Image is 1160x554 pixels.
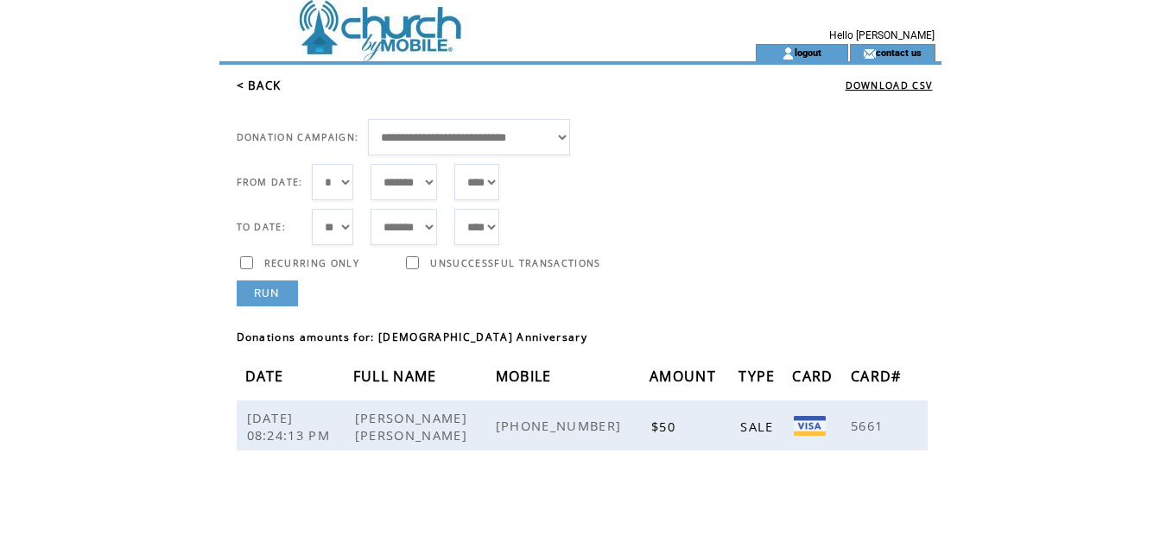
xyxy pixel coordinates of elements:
[237,221,287,233] span: TO DATE:
[247,409,335,444] span: [DATE] 08:24:13 PM
[795,47,821,58] a: logout
[650,362,720,394] span: AMOUNT
[430,257,600,269] span: UNSUCCESSFUL TRANSACTIONS
[740,418,777,435] span: SALE
[245,370,288,381] a: DATE
[851,417,887,434] span: 5661
[851,370,906,381] a: CARD#
[829,29,935,41] span: Hello [PERSON_NAME]
[851,362,906,394] span: CARD#
[863,47,876,60] img: contact_us_icon.gif
[782,47,795,60] img: account_icon.gif
[237,78,282,93] a: < BACK
[264,257,360,269] span: RECURRING ONLY
[245,362,288,394] span: DATE
[650,370,720,381] a: AMOUNT
[792,370,837,381] a: CARD
[738,370,779,381] a: TYPE
[738,362,779,394] span: TYPE
[496,370,556,381] a: MOBILE
[792,362,837,394] span: CARD
[237,330,588,344] span: Donations amounts for: [DEMOGRAPHIC_DATA] Anniversary
[237,280,298,306] a: RUN
[794,416,826,436] img: Visa
[876,47,922,58] a: contact us
[846,79,933,91] a: DOWNLOAD CSV
[651,418,680,435] span: $50
[496,417,626,434] span: [PHONE_NUMBER]
[496,362,556,394] span: MOBILE
[353,370,441,381] a: FULL NAME
[237,176,303,188] span: FROM DATE:
[237,131,359,143] span: DONATION CAMPAIGN:
[355,409,472,444] span: [PERSON_NAME] [PERSON_NAME]
[353,362,441,394] span: FULL NAME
